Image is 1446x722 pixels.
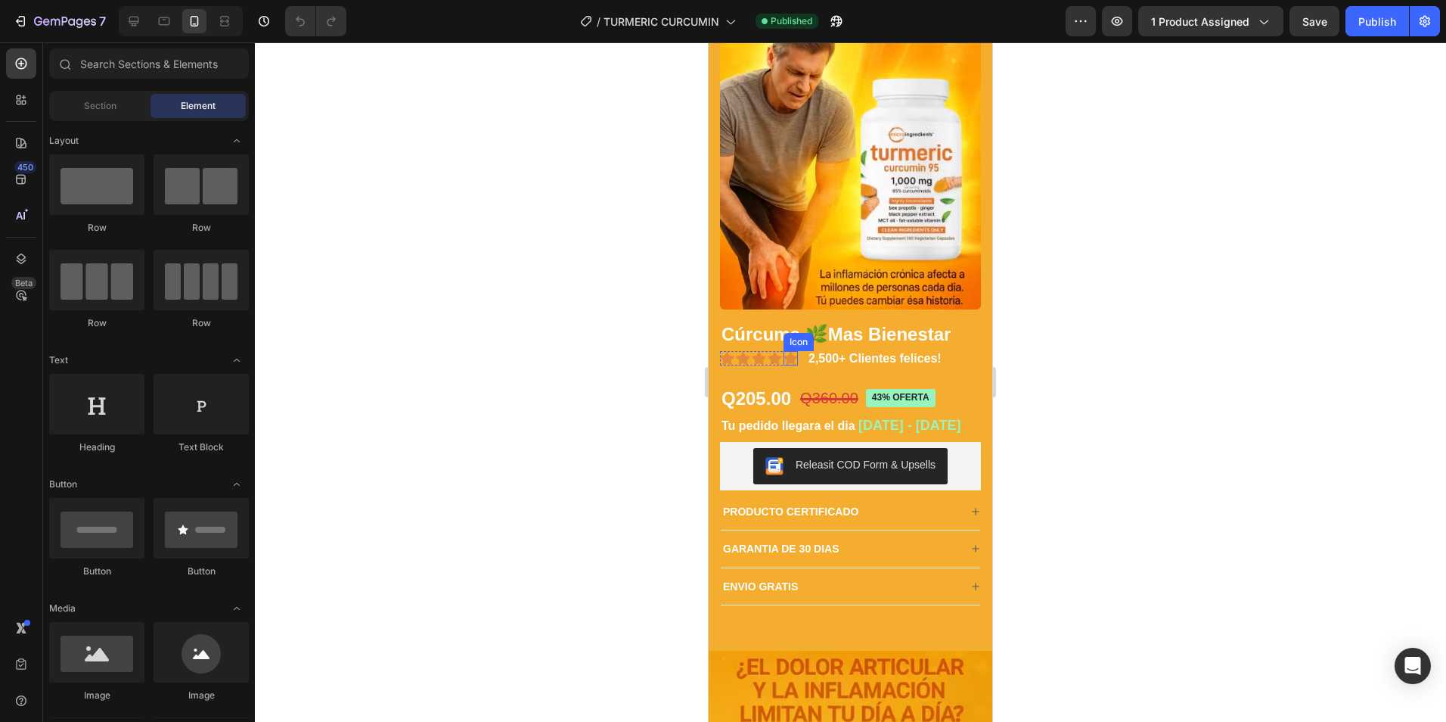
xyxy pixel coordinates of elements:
[154,440,249,454] div: Text Block
[285,6,346,36] div: Undo/Redo
[49,478,77,491] span: Button
[49,221,144,235] div: Row
[154,316,249,330] div: Row
[14,161,36,173] div: 450
[154,221,249,235] div: Row
[99,12,106,30] p: 7
[1302,15,1327,28] span: Save
[1289,6,1339,36] button: Save
[225,472,249,496] span: Toggle open
[1151,14,1249,30] span: 1 product assigned
[225,129,249,153] span: Toggle open
[11,277,36,289] div: Beta
[771,14,812,28] span: Published
[225,596,249,621] span: Toggle open
[1138,6,1283,36] button: 1 product assigned
[49,48,249,79] input: Search Sections & Elements
[225,348,249,372] span: Toggle open
[49,689,144,702] div: Image
[84,99,116,113] span: Section
[604,14,719,30] span: TURMERIC CURCUMIN
[1345,6,1409,36] button: Publish
[6,6,113,36] button: 7
[49,353,68,367] span: Text
[49,134,79,148] span: Layout
[597,14,600,30] span: /
[1395,648,1431,684] div: Open Intercom Messenger
[1358,14,1396,30] div: Publish
[709,42,992,722] iframe: Design area
[49,440,144,454] div: Heading
[154,689,249,702] div: Image
[154,565,249,578] div: Button
[49,565,144,578] div: Button
[181,99,216,113] span: Element
[49,602,76,615] span: Media
[49,316,144,330] div: Row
